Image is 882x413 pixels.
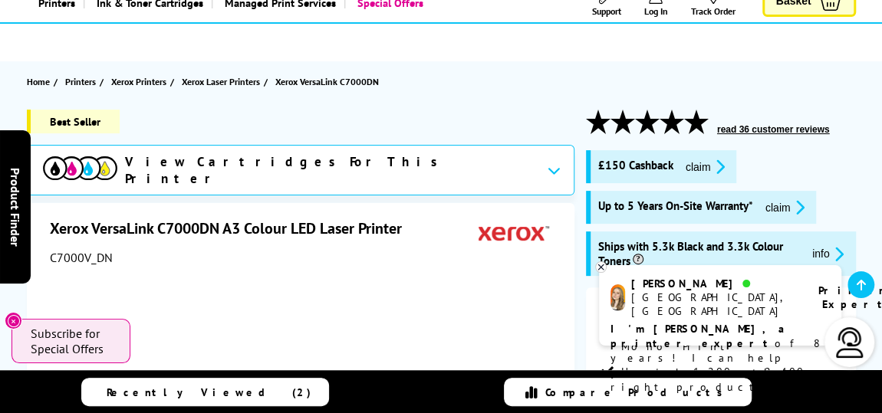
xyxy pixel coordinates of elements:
span: Printers [65,74,96,90]
img: cmyk-icon.svg [43,156,117,179]
span: Log In [644,5,668,17]
div: [GEOGRAPHIC_DATA], [GEOGRAPHIC_DATA] [631,290,799,318]
button: promo-description [681,158,729,175]
a: Home [27,74,54,90]
img: Xerox [479,218,549,247]
div: [PERSON_NAME] [631,277,799,290]
span: C7000V_DN [50,250,113,265]
a: Printers [65,74,100,90]
button: promo-description [761,198,809,216]
span: Xerox Printers [111,74,166,90]
a: Xerox Printers [111,74,170,90]
span: Ships with 5.3k Black and 3.3k Colour Toners [598,239,800,268]
button: promo-description [808,245,848,263]
a: Compare Products [504,378,752,406]
span: Xerox Laser Printers [182,74,260,90]
span: Subscribe for Special Offers [31,326,115,356]
div: Invitation [12,1,206,22]
h1: Xerox VersaLink C7000DN A3 Colour LED Laser Printer [50,218,417,238]
span: Product Finder [8,167,23,246]
b: I'm [PERSON_NAME], a printer expert [610,322,789,350]
p: of 8 years! I can help you choose the right product [610,322,830,395]
span: Home [27,74,50,90]
span: Best Seller [27,110,120,133]
span: Xerox VersaLink C7000DN [275,74,379,90]
span: Recently Viewed (2) [107,385,311,399]
span: £150 Cashback [598,158,673,175]
img: user-headset-light.svg [834,327,865,358]
span: Compare Products [545,385,731,399]
a: Xerox Laser Printers [182,74,264,90]
span: Support [592,5,621,17]
button: read 36 customer reviews [713,123,834,136]
span: View Cartridges For This Printer [125,153,535,187]
a: Recently Viewed (2) [81,378,329,406]
span: Up to 5 Years On-Site Warranty* [598,198,753,216]
button: Close [5,312,22,329]
img: amy-livechat.png [610,284,625,311]
a: Xerox VersaLink C7000DN [275,74,383,90]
